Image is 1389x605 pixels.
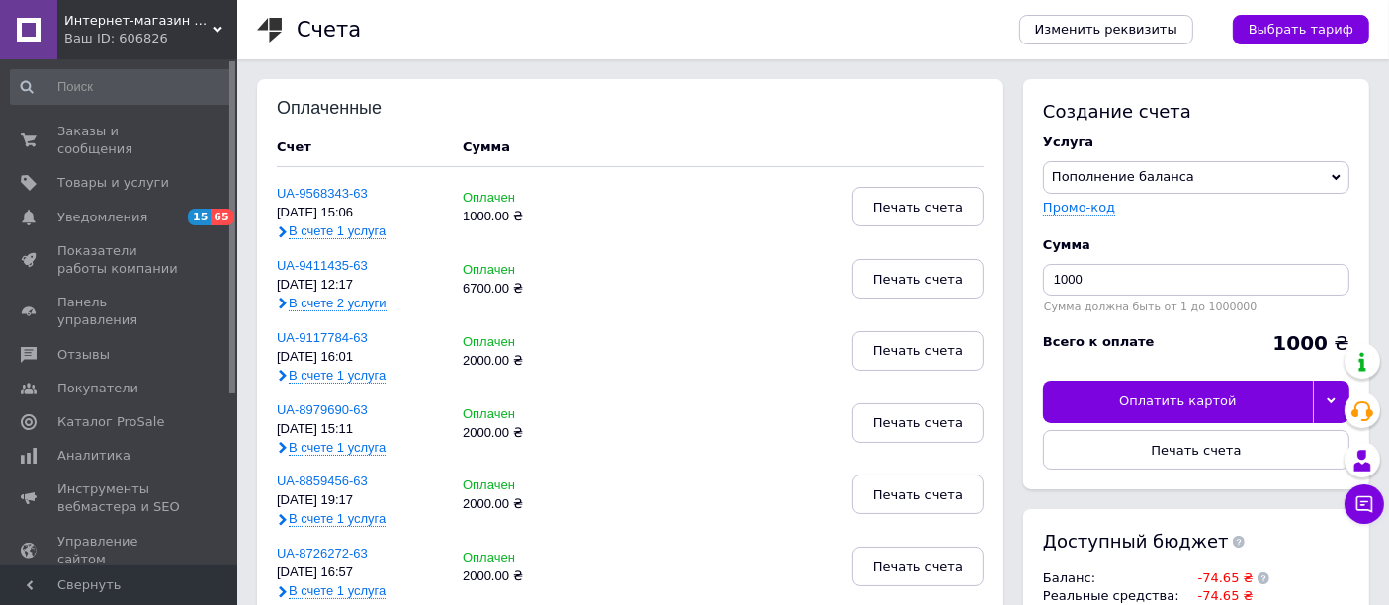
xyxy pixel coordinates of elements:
[1272,333,1349,353] div: ₴
[1179,569,1254,587] td: -74.65 ₴
[852,331,984,371] button: Печать счета
[289,296,387,311] span: В счете 2 услуги
[852,187,984,226] button: Печать счета
[463,426,575,441] div: 2000.00 ₴
[1233,15,1369,44] a: Выбрать тариф
[873,343,963,358] span: Печать счета
[1043,99,1349,124] div: Создание счета
[277,99,406,119] div: Оплаченные
[277,565,443,580] div: [DATE] 16:57
[463,191,575,206] div: Оплачен
[211,209,233,225] span: 65
[297,18,361,42] h1: Счета
[1043,200,1115,215] label: Промо-код
[1043,430,1349,470] button: Печать счета
[1019,15,1193,44] a: Изменить реквизиты
[10,69,233,105] input: Поиск
[463,407,575,422] div: Оплачен
[277,350,443,365] div: [DATE] 16:01
[64,12,213,30] span: Интернет-магазин DIGITAL-WORLD
[277,474,368,488] a: UA-8859456-63
[277,138,443,156] div: Счет
[1249,21,1353,39] span: Выбрать тариф
[1052,169,1194,184] span: Пополнение баланса
[1043,569,1179,587] td: Баланс :
[277,258,368,273] a: UA-9411435-63
[1043,236,1349,254] div: Сумма
[463,335,575,350] div: Оплачен
[277,422,443,437] div: [DATE] 15:11
[873,200,963,215] span: Печать счета
[463,354,575,369] div: 2000.00 ₴
[57,294,183,329] span: Панель управления
[852,259,984,299] button: Печать счета
[1151,443,1241,458] span: Печать счета
[852,475,984,514] button: Печать счета
[57,533,183,568] span: Управление сайтом
[277,493,443,508] div: [DATE] 19:17
[1043,333,1155,351] div: Всего к оплате
[852,403,984,443] button: Печать счета
[1043,381,1313,422] div: Оплатить картой
[57,413,164,431] span: Каталог ProSale
[1043,587,1179,605] td: Реальные средства :
[463,551,575,565] div: Оплачен
[289,440,386,456] span: В счете 1 услуга
[1043,529,1229,554] span: Доступный бюджет
[277,330,368,345] a: UA-9117784-63
[64,30,237,47] div: Ваш ID: 606826
[873,487,963,502] span: Печать счета
[463,138,510,156] div: Сумма
[873,272,963,287] span: Печать счета
[852,547,984,586] button: Печать счета
[463,478,575,493] div: Оплачен
[1043,264,1349,296] input: Введите сумму
[57,480,183,516] span: Инструменты вебмастера и SEO
[277,278,443,293] div: [DATE] 12:17
[289,368,386,384] span: В счете 1 услуга
[289,223,386,239] span: В счете 1 услуга
[873,560,963,574] span: Печать счета
[57,209,147,226] span: Уведомления
[1035,21,1177,39] span: Изменить реквизиты
[1272,331,1328,355] b: 1000
[57,242,183,278] span: Показатели работы компании
[463,210,575,224] div: 1000.00 ₴
[463,497,575,512] div: 2000.00 ₴
[57,380,138,397] span: Покупатели
[289,583,386,599] span: В счете 1 услуга
[57,447,130,465] span: Аналитика
[57,346,110,364] span: Отзывы
[289,511,386,527] span: В счете 1 услуга
[277,402,368,417] a: UA-8979690-63
[188,209,211,225] span: 15
[463,569,575,584] div: 2000.00 ₴
[873,415,963,430] span: Печать счета
[277,186,368,201] a: UA-9568343-63
[463,263,575,278] div: Оплачен
[463,282,575,297] div: 6700.00 ₴
[57,174,169,192] span: Товары и услуги
[1043,301,1349,313] div: Сумма должна быть от 1 до 1000000
[277,546,368,561] a: UA-8726272-63
[1043,133,1349,151] div: Услуга
[277,206,443,220] div: [DATE] 15:06
[1345,484,1384,524] button: Чат с покупателем
[1179,587,1254,605] td: -74.65 ₴
[57,123,183,158] span: Заказы и сообщения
